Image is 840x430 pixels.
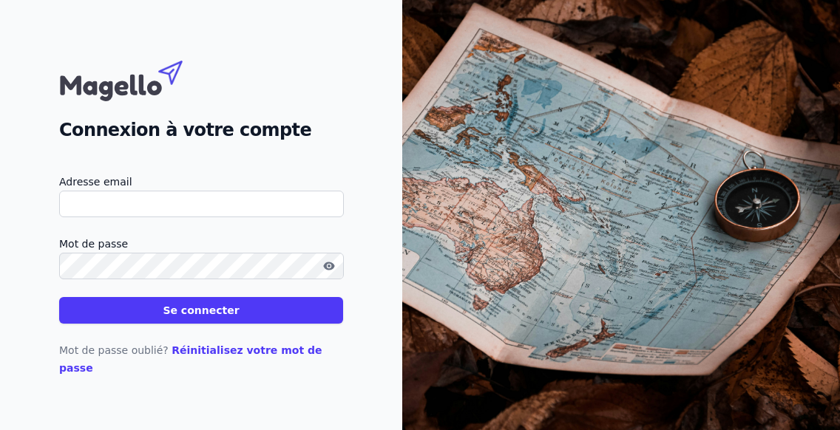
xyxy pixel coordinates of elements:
label: Mot de passe [59,235,343,253]
button: Se connecter [59,297,343,324]
a: Réinitialisez votre mot de passe [59,344,322,374]
img: Magello [59,53,214,105]
p: Mot de passe oublié? [59,341,343,377]
label: Adresse email [59,173,343,191]
h2: Connexion à votre compte [59,117,343,143]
